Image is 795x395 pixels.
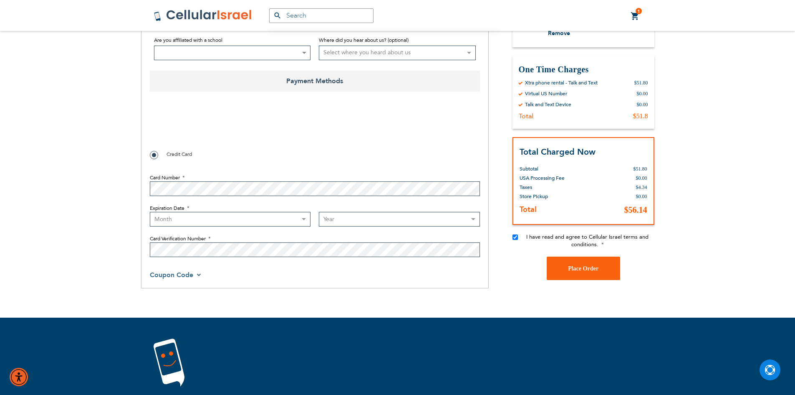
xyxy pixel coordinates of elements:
[520,204,537,215] strong: Total
[547,257,620,280] button: Place Order
[154,9,252,22] img: Cellular Israel
[150,110,277,143] iframe: reCAPTCHA
[520,158,585,173] th: Subtotal
[525,79,598,86] div: Xtra phone rental - Talk and Text
[154,37,222,43] span: Are you affiliated with a school
[520,183,585,192] th: Taxes
[637,90,648,97] div: $0.00
[634,79,648,86] div: $51.80
[319,37,409,43] span: Where did you hear about us? (optional)
[568,265,598,272] span: Place Order
[167,151,192,158] span: Credit Card
[548,29,570,37] span: Remove
[637,101,648,108] div: $0.00
[525,90,567,97] div: Virtual US Number
[150,235,206,242] span: Card Verification Number
[520,193,548,200] span: Store Pickup
[150,270,193,280] span: Coupon Code
[525,101,571,108] div: Talk and Text Device
[519,64,648,75] h3: One Time Charges
[150,71,480,92] span: Payment Methods
[10,368,28,386] div: Accessibility Menu
[520,146,596,158] strong: Total Charged Now
[631,11,640,21] a: 1
[636,175,647,181] span: $0.00
[520,175,565,181] span: USA Processing Fee
[636,194,647,199] span: $0.00
[526,233,649,248] span: I have read and agree to Cellular Israel terms and conditions.
[637,8,640,15] span: 1
[269,8,374,23] input: Search
[150,174,180,181] span: Card Number
[150,205,184,212] span: Expiration Date
[519,112,533,120] div: Total
[624,205,647,214] span: $56.14
[633,166,647,172] span: $51.80
[633,112,648,120] div: $51.8
[636,184,647,190] span: $4.34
